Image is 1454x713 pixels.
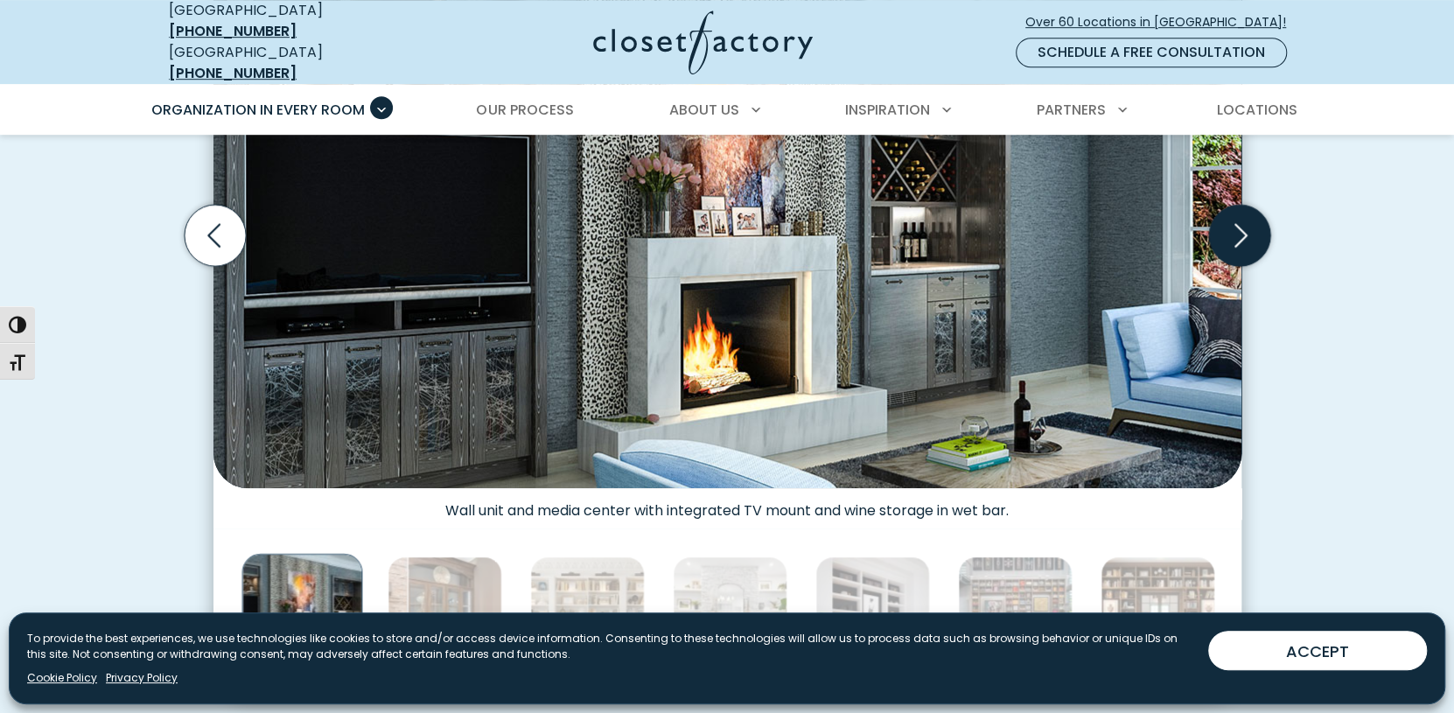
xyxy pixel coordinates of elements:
span: Inspiration [845,100,930,120]
img: Symmetrical white wall unit with floating shelves and cabinetry flanking a stacked stone fireplace [673,556,787,671]
nav: Primary Menu [139,86,1315,135]
a: Privacy Policy [106,670,178,686]
a: [PHONE_NUMBER] [169,63,297,83]
button: Previous slide [178,198,253,273]
span: Organization in Every Room [151,100,365,120]
img: Elegant white built-in wall unit with crown molding, library lighting [530,556,645,671]
button: Next slide [1202,198,1277,273]
span: Our Process [476,100,573,120]
button: ACCEPT [1208,631,1427,670]
a: Cookie Policy [27,670,97,686]
div: [GEOGRAPHIC_DATA] [169,42,423,84]
span: Over 60 Locations in [GEOGRAPHIC_DATA]! [1025,13,1300,31]
a: Over 60 Locations in [GEOGRAPHIC_DATA]! [1024,7,1301,38]
img: Wall unit and media center with integrated TV mount and wine storage in wet bar. [241,554,362,675]
img: Grand library wall with built-in bookshelves and rolling ladder [1101,556,1215,671]
img: Closet Factory Logo [593,10,813,74]
span: About Us [669,100,739,120]
figcaption: Wall unit and media center with integrated TV mount and wine storage in wet bar. [213,488,1241,520]
p: To provide the best experiences, we use technologies like cookies to store and/or access device i... [27,631,1194,662]
a: [PHONE_NUMBER] [169,21,297,41]
a: Schedule a Free Consultation [1016,38,1287,67]
img: Built-in wall unit in Rocky Mountain with LED light strips and glass inserts. [388,556,502,671]
span: Locations [1217,100,1297,120]
span: Partners [1037,100,1106,120]
img: Modern wall-to-wall shelving with grid layout and integrated art display [958,556,1073,671]
img: Contemporary built-in with white shelving and black backing and marble countertop [815,556,930,671]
